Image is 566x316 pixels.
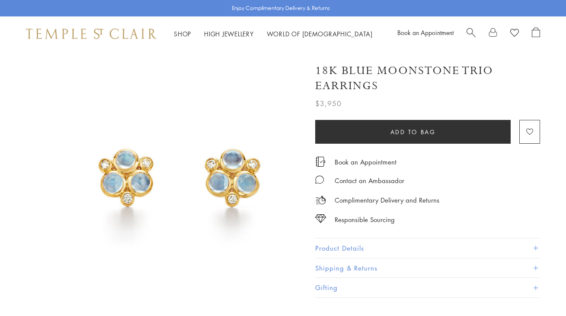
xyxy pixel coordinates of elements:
[335,175,404,186] div: Contact an Ambassador
[335,157,397,167] a: Book an Appointment
[390,127,436,137] span: Add to bag
[267,29,373,38] a: World of [DEMOGRAPHIC_DATA]World of [DEMOGRAPHIC_DATA]
[315,120,511,144] button: Add to bag
[315,63,540,94] h1: 18K Blue Moonstone Trio Earrings
[335,195,439,206] p: Complimentary Delivery and Returns
[315,239,540,258] button: Product Details
[467,27,476,40] a: Search
[510,27,519,40] a: View Wishlist
[315,98,342,109] span: $3,950
[232,4,330,13] p: Enjoy Complimentary Delivery & Returns
[523,275,557,307] iframe: Gorgias live chat messenger
[335,214,395,225] div: Responsible Sourcing
[315,175,324,184] img: MessageIcon-01_2.svg
[174,29,191,38] a: ShopShop
[315,258,540,278] button: Shipping & Returns
[397,28,454,37] a: Book an Appointment
[174,29,373,39] nav: Main navigation
[26,29,157,39] img: Temple St. Clair
[315,157,326,167] img: icon_appointment.svg
[315,278,540,297] button: Gifting
[532,27,540,40] a: Open Shopping Bag
[315,214,326,223] img: icon_sourcing.svg
[56,51,302,297] img: 18K Blue Moonstone Trio Earrings
[315,195,326,206] img: icon_delivery.svg
[204,29,254,38] a: High JewelleryHigh Jewellery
